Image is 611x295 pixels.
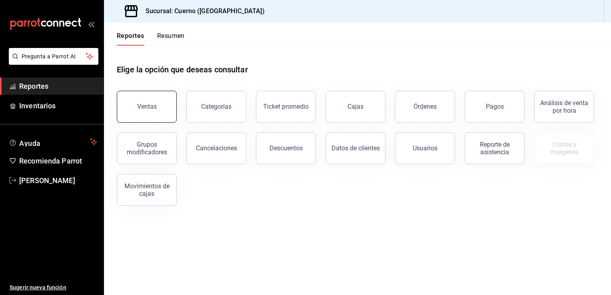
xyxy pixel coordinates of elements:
div: Datos de clientes [331,144,380,152]
button: Cajas [325,91,385,123]
span: Recomienda Parrot [19,155,97,166]
button: Descuentos [256,132,316,164]
div: Cajas [347,103,363,110]
div: Cancelaciones [196,144,237,152]
button: Cancelaciones [186,132,246,164]
button: Reporte de asistencia [465,132,525,164]
button: Ticket promedio [256,91,316,123]
button: Órdenes [395,91,455,123]
div: Ventas [137,103,157,110]
div: Costos y márgenes [539,141,589,156]
div: Usuarios [413,144,437,152]
button: Pregunta a Parrot AI [9,48,98,65]
span: [PERSON_NAME] [19,175,97,186]
button: Pagos [465,91,525,123]
div: Pagos [486,103,504,110]
div: Grupos modificadores [122,141,172,156]
h1: Elige la opción que deseas consultar [117,64,248,76]
button: Usuarios [395,132,455,164]
button: Análisis de venta por hora [534,91,594,123]
div: Movimientos de cajas [122,182,172,197]
span: Pregunta a Parrot AI [22,52,86,61]
div: navigation tabs [117,32,185,46]
span: Inventarios [19,100,97,111]
button: Categorías [186,91,246,123]
div: Reporte de asistencia [470,141,519,156]
div: Órdenes [413,103,437,110]
div: Análisis de venta por hora [539,99,589,114]
button: Ventas [117,91,177,123]
a: Pregunta a Parrot AI [6,58,98,66]
button: Contrata inventarios para ver este reporte [534,132,594,164]
div: Categorías [201,103,232,110]
button: Resumen [157,32,185,46]
button: Grupos modificadores [117,132,177,164]
h3: Sucursal: Cuerno ([GEOGRAPHIC_DATA]) [139,6,265,16]
div: Ticket promedio [263,103,309,110]
button: Reportes [117,32,144,46]
button: open_drawer_menu [88,21,94,27]
span: Sugerir nueva función [10,283,97,292]
span: Ayuda [19,137,87,147]
button: Datos de clientes [325,132,385,164]
div: Descuentos [270,144,303,152]
button: Movimientos de cajas [117,174,177,206]
span: Reportes [19,81,97,92]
